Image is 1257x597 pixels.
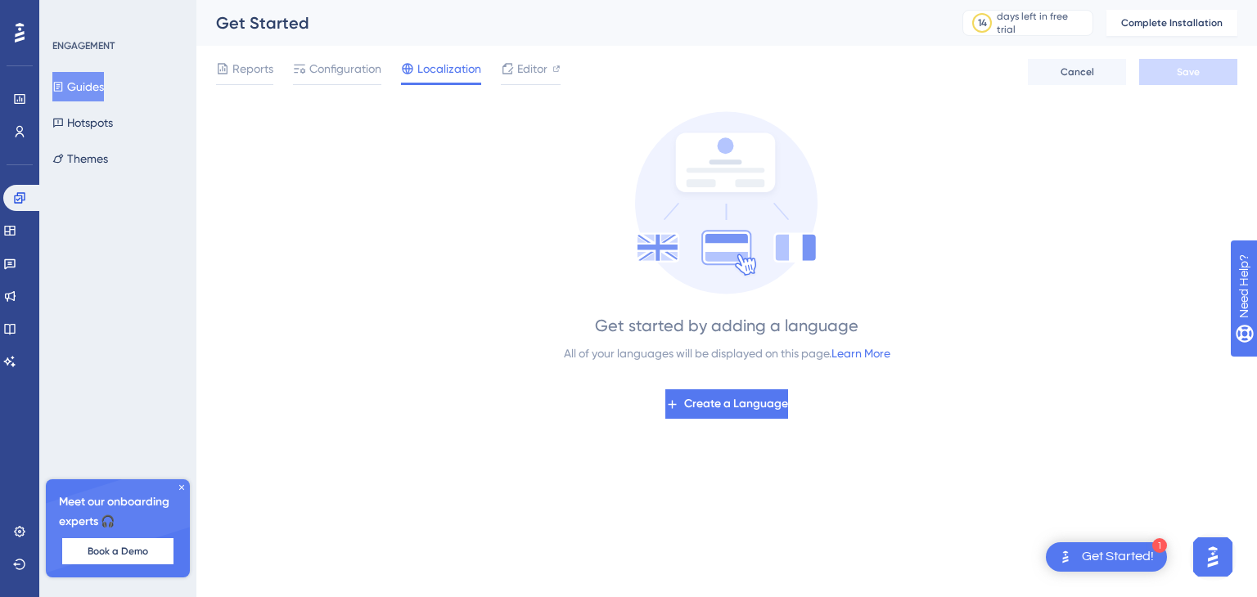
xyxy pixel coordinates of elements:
[52,144,108,173] button: Themes
[978,16,987,29] div: 14
[309,59,381,79] span: Configuration
[1121,16,1223,29] span: Complete Installation
[665,389,788,419] button: Create a Language
[52,39,115,52] div: ENGAGEMENT
[517,59,547,79] span: Editor
[216,11,921,34] div: Get Started
[1046,542,1167,572] div: Open Get Started! checklist, remaining modules: 1
[684,394,788,414] span: Create a Language
[417,59,481,79] span: Localization
[997,10,1088,36] div: days left in free trial
[38,4,102,24] span: Need Help?
[564,343,890,363] div: All of your languages will be displayed on this page.
[59,492,177,532] span: Meet our onboarding experts 🎧
[52,108,113,137] button: Hotspots
[52,72,104,101] button: Guides
[1139,59,1237,85] button: Save
[1188,532,1237,581] iframe: UserGuiding AI Assistant Launcher
[831,347,890,360] a: Learn More
[1028,59,1126,85] button: Cancel
[1061,65,1094,79] span: Cancel
[1152,538,1167,553] div: 1
[1082,548,1154,566] div: Get Started!
[595,314,858,337] div: Get started by adding a language
[1106,10,1237,36] button: Complete Installation
[232,59,273,79] span: Reports
[1056,547,1075,567] img: launcher-image-alternative-text
[88,545,148,558] span: Book a Demo
[62,538,173,564] button: Book a Demo
[1177,65,1200,79] span: Save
